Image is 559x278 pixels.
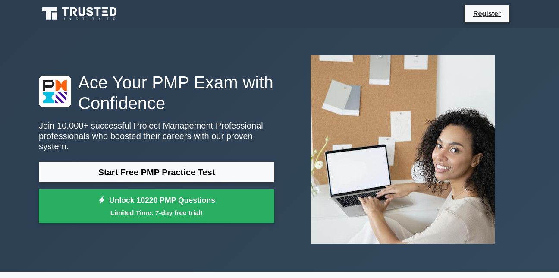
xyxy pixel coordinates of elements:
a: Unlock 10220 PMP QuestionsLimited Time: 7-day free trial! [39,189,274,224]
a: Register [468,8,506,19]
p: Join 10,000+ successful Project Management Professional professionals who boosted their careers w... [39,120,274,152]
h1: Ace Your PMP Exam with Confidence [39,72,274,114]
a: Start Free PMP Practice Test [39,162,274,183]
small: Limited Time: 7-day free trial! [50,208,264,218]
